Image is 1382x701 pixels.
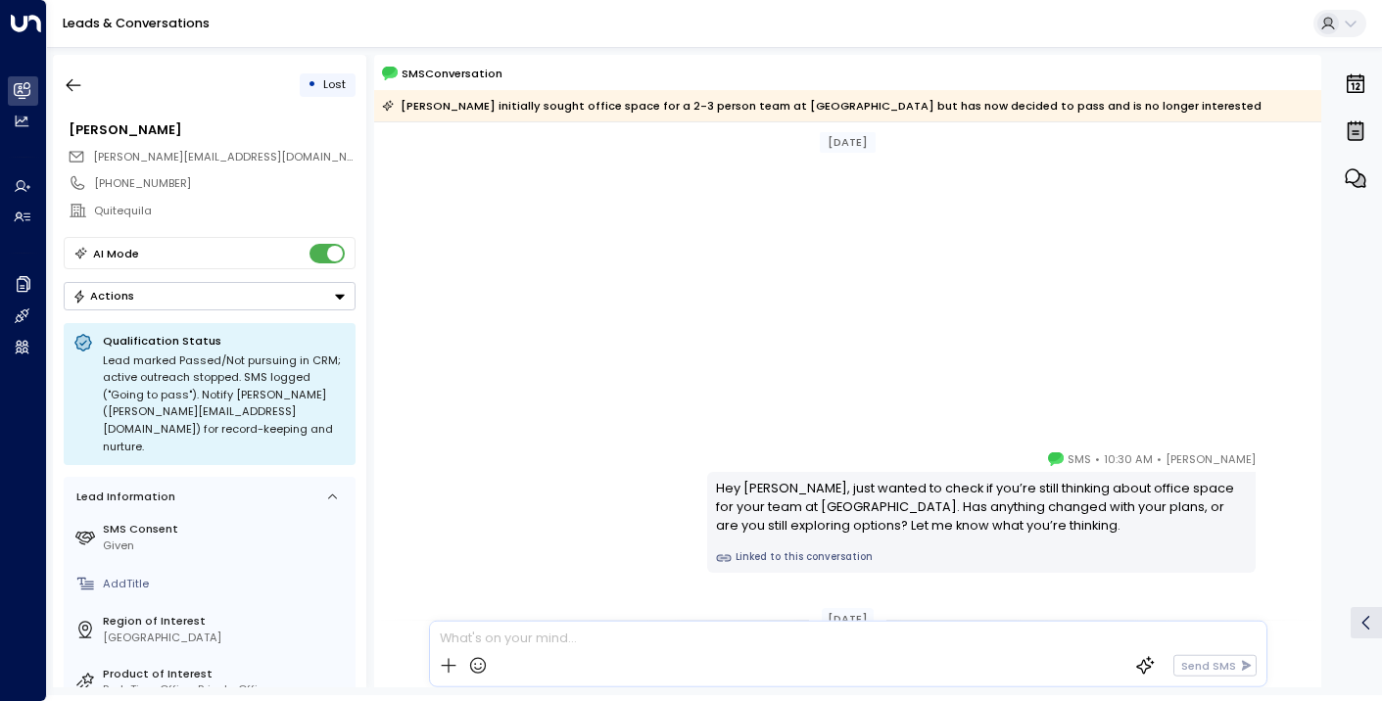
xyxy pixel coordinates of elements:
[402,65,502,82] span: SMS Conversation
[1068,449,1091,469] span: SMS
[820,132,876,153] div: [DATE]
[716,479,1246,536] div: Hey [PERSON_NAME], just wanted to check if you’re still thinking about office space for your team...
[94,175,355,192] div: [PHONE_NUMBER]
[93,244,139,263] div: AI Mode
[103,521,349,537] label: SMS Consent
[103,630,349,646] div: [GEOGRAPHIC_DATA]
[72,289,134,303] div: Actions
[323,76,346,92] span: Lost
[64,282,356,310] button: Actions
[1157,449,1162,469] span: •
[93,149,374,164] span: [PERSON_NAME][EMAIL_ADDRESS][DOMAIN_NAME]
[103,576,349,592] div: AddTitle
[716,550,1246,566] a: Linked to this conversation
[103,352,346,456] div: Lead marked Passed/Not pursuing in CRM; active outreach stopped. SMS logged ("Going to pass"). No...
[308,70,316,99] div: •
[1104,449,1153,469] span: 10:30 AM
[103,681,349,698] div: Part-Time Office, Private Office
[69,120,355,139] div: [PERSON_NAME]
[103,537,349,554] div: Given
[382,96,1262,116] div: [PERSON_NAME] initially sought office space for a 2-3 person team at [GEOGRAPHIC_DATA] but has no...
[1263,449,1295,481] img: 17_headshot.jpg
[93,149,356,165] span: pete@quitequila.com
[94,203,355,219] div: Quitequila
[822,608,875,631] div: [DATE]
[64,282,356,310] div: Button group with a nested menu
[1166,449,1256,469] span: [PERSON_NAME]
[103,666,349,682] label: Product of Interest
[71,489,175,505] div: Lead Information
[1095,449,1100,469] span: •
[1263,666,1295,697] img: 17_headshot.jpg
[63,15,210,31] a: Leads & Conversations
[103,613,349,630] label: Region of Interest
[103,333,346,349] p: Qualification Status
